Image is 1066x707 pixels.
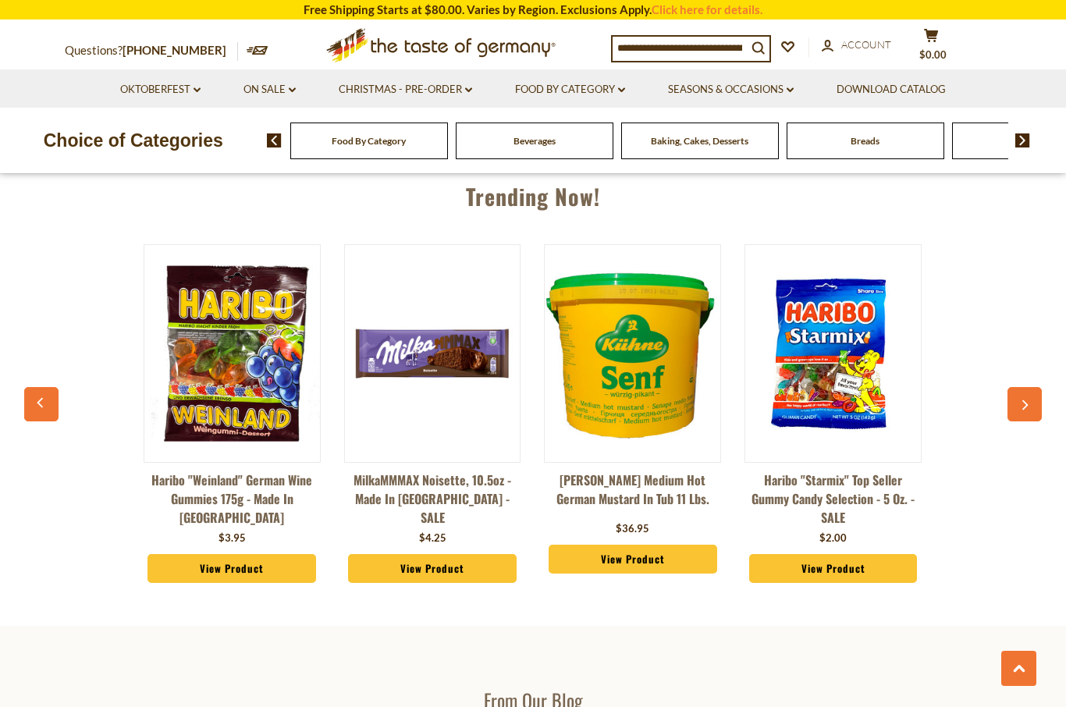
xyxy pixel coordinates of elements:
[837,81,946,98] a: Download Catalog
[419,531,446,546] div: $4.25
[549,545,716,574] a: View Product
[243,81,296,98] a: On Sale
[345,266,521,442] img: MilkaMMMAX Noisette, 10.5oz - made in Austria - SALE
[544,471,721,517] a: [PERSON_NAME] Medium Hot German Mustard in tub 11 lbs.
[668,81,794,98] a: Seasons & Occasions
[65,41,238,61] p: Questions?
[144,471,321,527] a: Haribo "Weinland" German Wine Gummies 175g - Made in [GEOGRAPHIC_DATA]
[822,37,891,54] a: Account
[267,133,282,147] img: previous arrow
[1015,133,1030,147] img: next arrow
[332,135,406,147] a: Food By Category
[919,48,947,61] span: $0.00
[219,531,246,546] div: $3.95
[616,521,649,537] div: $36.95
[545,266,720,442] img: Kuehne Medium Hot German Mustard in tub 11 lbs.
[749,554,917,584] a: View Product
[344,471,521,527] a: MilkaMMMAX Noisette, 10.5oz - made in [GEOGRAPHIC_DATA] - SALE
[651,135,748,147] a: Baking, Cakes, Desserts
[339,81,472,98] a: Christmas - PRE-ORDER
[819,531,847,546] div: $2.00
[513,135,556,147] a: Beverages
[744,471,922,527] a: Haribo "Starmix" Top Seller Gummy Candy Selection - 5 oz. - SALE
[851,135,879,147] a: Breads
[123,43,226,57] a: [PHONE_NUMBER]
[652,2,762,16] a: Click here for details.
[144,266,320,442] img: Haribo
[32,161,1034,225] div: Trending Now!
[348,554,516,584] a: View Product
[908,28,954,67] button: $0.00
[120,81,201,98] a: Oktoberfest
[515,81,625,98] a: Food By Category
[147,554,315,584] a: View Product
[841,38,891,51] span: Account
[745,266,921,442] img: Haribo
